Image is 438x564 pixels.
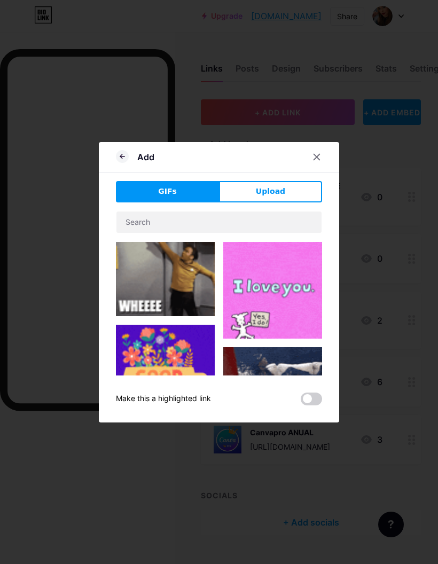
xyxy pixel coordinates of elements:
[116,325,215,424] img: Gihpy
[116,393,211,405] div: Make this a highlighted link
[116,181,219,202] button: GIFs
[219,181,322,202] button: Upload
[256,186,285,197] span: Upload
[223,242,322,339] img: Gihpy
[158,186,177,197] span: GIFs
[137,151,154,163] div: Add
[116,242,215,316] img: Gihpy
[223,347,322,422] img: Gihpy
[116,211,322,233] input: Search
